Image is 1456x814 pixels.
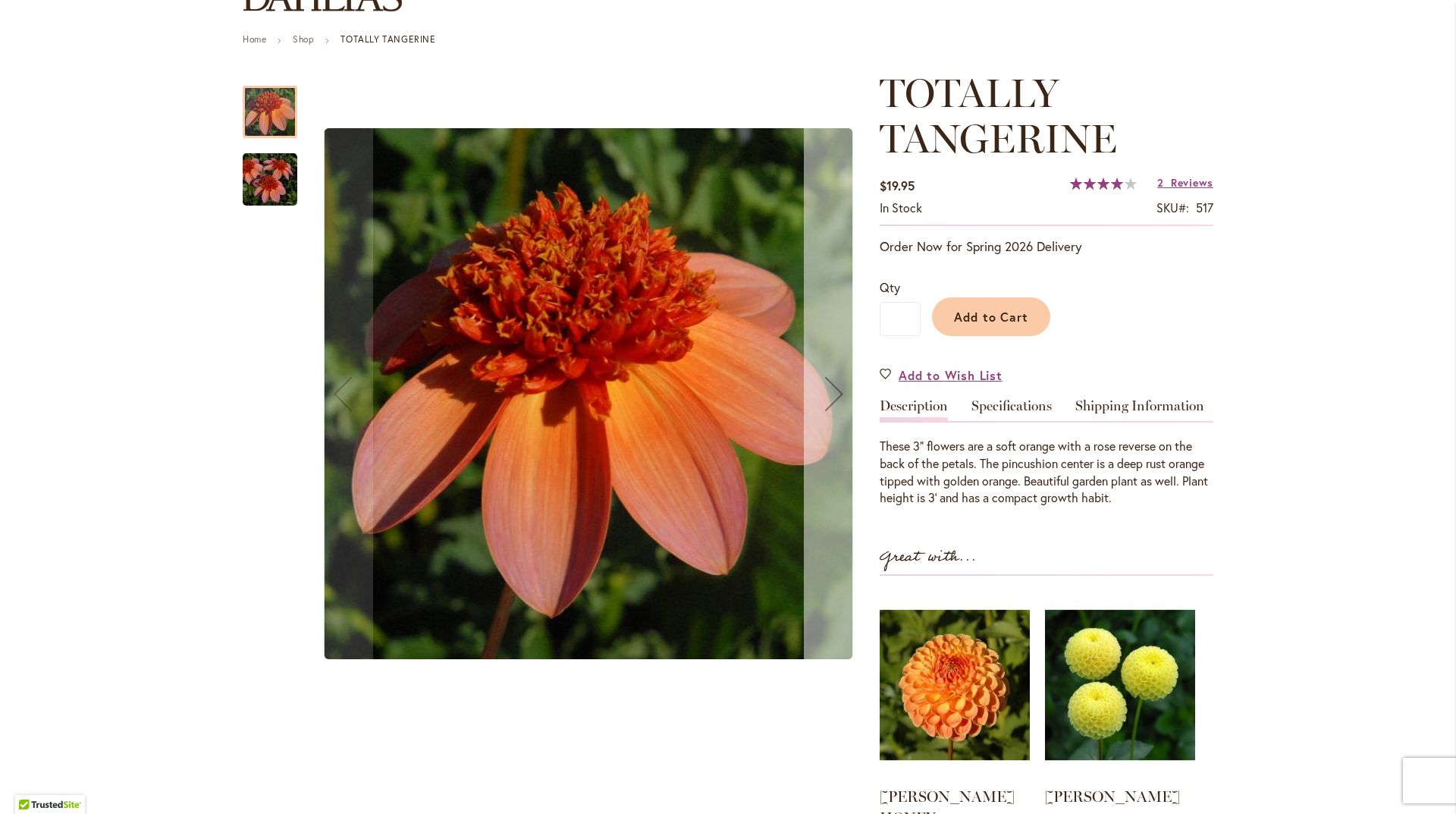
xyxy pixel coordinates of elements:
span: 2 [1157,175,1164,190]
span: Add to Cart [954,309,1029,325]
span: Reviews [1171,175,1213,190]
a: Description [880,399,948,421]
span: Add to Wish List [899,366,1003,384]
iframe: Launch Accessibility Center [11,760,54,803]
div: TOTALLY TANGERINE [243,71,312,138]
a: Specifications [971,399,1052,421]
span: TOTALLY TANGERINE [880,69,1117,162]
a: Add to Wish List [880,366,1003,384]
div: 517 [1196,200,1213,217]
div: TOTALLY TANGERINETOTALLY TANGERINE [312,71,864,718]
a: 2 Reviews [1157,175,1213,190]
a: [PERSON_NAME] [1045,787,1180,806]
img: LITTLE SCOTTIE [1045,591,1195,779]
span: $19.95 [880,178,915,193]
div: Detailed Product Info [880,399,1213,507]
span: Qty [880,279,900,295]
a: Shipping Information [1075,399,1204,421]
button: Add to Cart [932,297,1050,336]
strong: TOTALLY TANGERINE [340,33,435,45]
strong: SKU [1156,200,1189,215]
div: 80% [1070,178,1137,190]
div: TOTALLY TANGERINE [243,138,297,206]
img: CRICHTON HONEY [880,591,1030,779]
span: In stock [880,200,922,215]
img: TOTALLY TANGERINE [215,143,325,216]
p: Order Now for Spring 2026 Delivery [880,237,1213,256]
a: Shop [293,33,314,45]
div: These 3" flowers are a soft orange with a rose reverse on the back of the petals. The pincushion ... [880,438,1213,507]
div: Availability [880,200,922,217]
button: Next [804,71,864,718]
div: TOTALLY TANGERINE [312,71,864,718]
img: TOTALLY TANGERINE [325,128,853,659]
div: Product Images [312,71,934,718]
a: Home [243,33,266,45]
strong: Great with... [880,545,977,570]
